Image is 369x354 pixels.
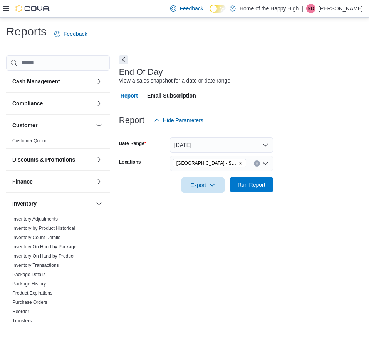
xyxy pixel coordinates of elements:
[179,5,203,12] span: Feedback
[210,5,226,13] input: Dark Mode
[307,4,314,13] span: ND
[6,136,110,148] div: Customer
[238,161,243,165] button: Remove Winnipeg - Southglen - Fire & Flower from selection in this group
[12,200,37,207] h3: Inventory
[306,4,315,13] div: Nicole Dudek
[6,214,110,329] div: Inventory
[12,216,58,222] a: Inventory Adjustments
[12,244,77,250] span: Inventory On Hand by Package
[12,244,77,249] a: Inventory On Hand by Package
[12,309,29,314] a: Reorder
[167,1,206,16] a: Feedback
[186,177,220,193] span: Export
[12,253,74,259] a: Inventory On Hand by Product
[12,272,46,277] a: Package Details
[240,4,299,13] p: Home of the Happy High
[119,116,144,125] h3: Report
[12,318,32,324] a: Transfers
[12,336,93,344] button: Loyalty
[94,99,104,108] button: Compliance
[12,290,52,296] span: Product Expirations
[12,99,93,107] button: Compliance
[12,336,31,344] h3: Loyalty
[302,4,303,13] p: |
[12,271,46,278] span: Package Details
[151,113,206,128] button: Hide Parameters
[12,300,47,305] a: Purchase Orders
[12,156,75,164] h3: Discounts & Promotions
[12,78,60,85] h3: Cash Management
[181,177,225,193] button: Export
[94,77,104,86] button: Cash Management
[94,177,104,186] button: Finance
[12,263,59,268] a: Inventory Transactions
[12,318,32,324] span: Transfers
[94,155,104,164] button: Discounts & Promotions
[64,30,87,38] span: Feedback
[119,77,232,85] div: View a sales snapshot for a date or date range.
[94,199,104,208] button: Inventory
[12,78,93,85] button: Cash Management
[147,88,196,103] span: Email Subscription
[15,5,50,12] img: Cova
[12,121,37,129] h3: Customer
[254,160,260,167] button: Clear input
[238,181,265,189] span: Run Report
[262,160,268,167] button: Open list of options
[319,4,363,13] p: [PERSON_NAME]
[12,99,43,107] h3: Compliance
[12,178,93,185] button: Finance
[170,137,273,153] button: [DATE]
[12,234,60,241] span: Inventory Count Details
[94,121,104,130] button: Customer
[12,226,75,231] a: Inventory by Product Historical
[12,281,46,287] span: Package History
[6,24,47,39] h1: Reports
[119,159,141,165] label: Locations
[119,67,163,77] h3: End Of Day
[176,159,236,167] span: [GEOGRAPHIC_DATA] - Southglen - Fire & Flower
[94,335,104,344] button: Loyalty
[12,290,52,296] a: Product Expirations
[12,200,93,207] button: Inventory
[12,235,60,240] a: Inventory Count Details
[12,178,33,185] h3: Finance
[12,138,47,144] span: Customer Queue
[12,216,58,222] span: Inventory Adjustments
[51,26,90,42] a: Feedback
[12,156,93,164] button: Discounts & Promotions
[230,177,273,192] button: Run Report
[12,281,46,287] a: Package History
[12,121,93,129] button: Customer
[12,138,47,143] a: Customer Queue
[121,88,138,103] span: Report
[119,55,128,64] button: Next
[119,140,146,147] label: Date Range
[12,253,74,259] span: Inventory On Hand by Product
[163,116,203,124] span: Hide Parameters
[173,159,246,167] span: Winnipeg - Southglen - Fire & Flower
